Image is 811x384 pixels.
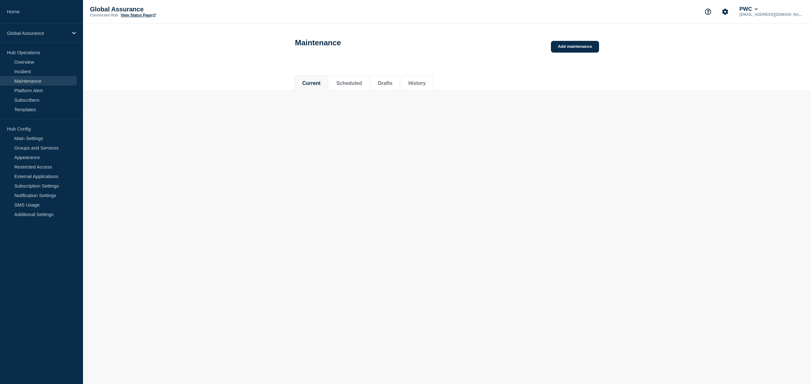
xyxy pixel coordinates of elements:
p: Connected Hub [90,13,118,17]
a: View Status Page [121,13,156,17]
p: [EMAIL_ADDRESS][DOMAIN_NAME] [738,12,804,17]
button: Scheduled [336,80,362,86]
p: Global Assurance [7,30,68,36]
button: Account settings [718,5,732,18]
button: Drafts [378,80,393,86]
p: Global Assurance [90,6,217,13]
button: Support [701,5,715,18]
a: Add maintenance [551,41,599,53]
button: History [408,80,426,86]
button: Current [302,80,321,86]
h1: Maintenance [295,38,341,47]
button: PWC [738,6,759,12]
